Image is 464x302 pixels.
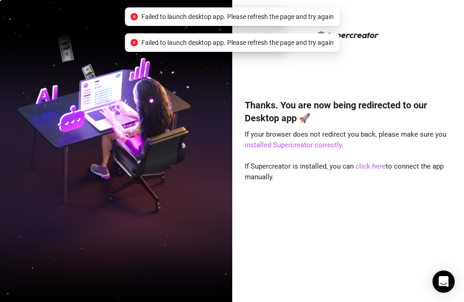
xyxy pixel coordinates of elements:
[317,31,379,39] img: logo-BBDzfeDw.svg
[356,162,386,170] a: click here
[130,13,138,20] span: close-circle
[245,162,444,182] span: If Supercreator is installed, you can to connect the app manually.
[141,12,334,22] span: Failed to launch desktop app. Please refresh the page and try again
[245,99,451,125] h4: Thanks. You are now being redirected to our Desktop app 🚀
[245,130,446,150] span: If your browser does not redirect you back, please make sure you .
[130,39,138,46] span: close-circle
[432,271,455,293] div: Open Intercom Messenger
[245,141,342,149] a: installed Supercreator correctly
[141,38,334,48] span: Failed to launch desktop app. Please refresh the page and try again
